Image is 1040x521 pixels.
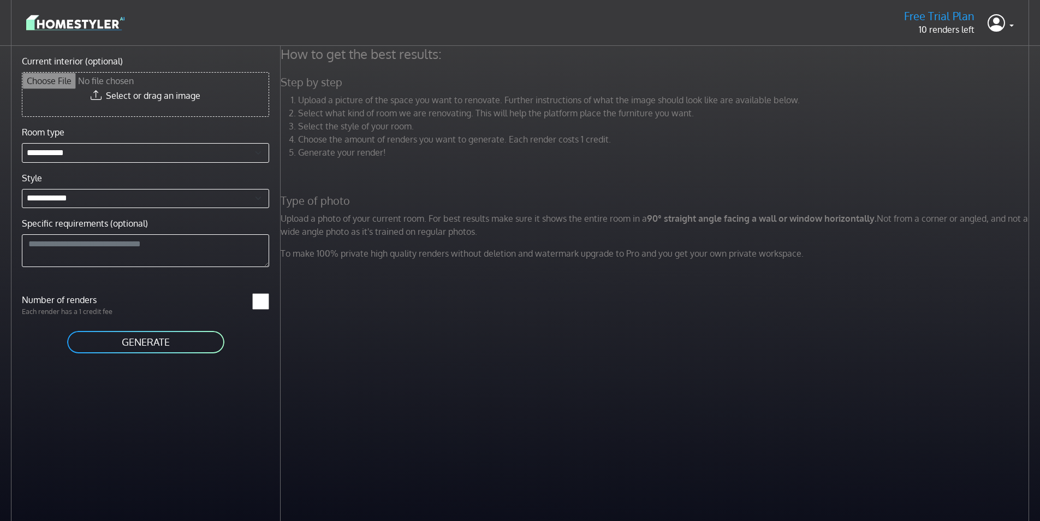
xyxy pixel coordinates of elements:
p: Upload a photo of your current room. For best results make sure it shows the entire room in a Not... [274,212,1038,238]
label: Specific requirements (optional) [22,217,148,230]
strong: 90° straight angle facing a wall or window horizontally. [647,213,877,224]
h5: Step by step [274,75,1038,89]
p: Each render has a 1 credit fee [15,306,146,317]
label: Room type [22,126,64,139]
h4: How to get the best results: [274,46,1038,62]
p: 10 renders left [904,23,974,36]
p: To make 100% private high quality renders without deletion and watermark upgrade to Pro and you g... [274,247,1038,260]
li: Select the style of your room. [298,120,1032,133]
li: Generate your render! [298,146,1032,159]
label: Number of renders [15,293,146,306]
label: Current interior (optional) [22,55,123,68]
img: logo-3de290ba35641baa71223ecac5eacb59cb85b4c7fdf211dc9aaecaaee71ea2f8.svg [26,13,124,32]
h5: Type of photo [274,194,1038,208]
li: Choose the amount of renders you want to generate. Each render costs 1 credit. [298,133,1032,146]
h5: Free Trial Plan [904,9,974,23]
label: Style [22,171,42,185]
button: GENERATE [66,330,225,354]
li: Select what kind of room we are renovating. This will help the platform place the furniture you w... [298,106,1032,120]
li: Upload a picture of the space you want to renovate. Further instructions of what the image should... [298,93,1032,106]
